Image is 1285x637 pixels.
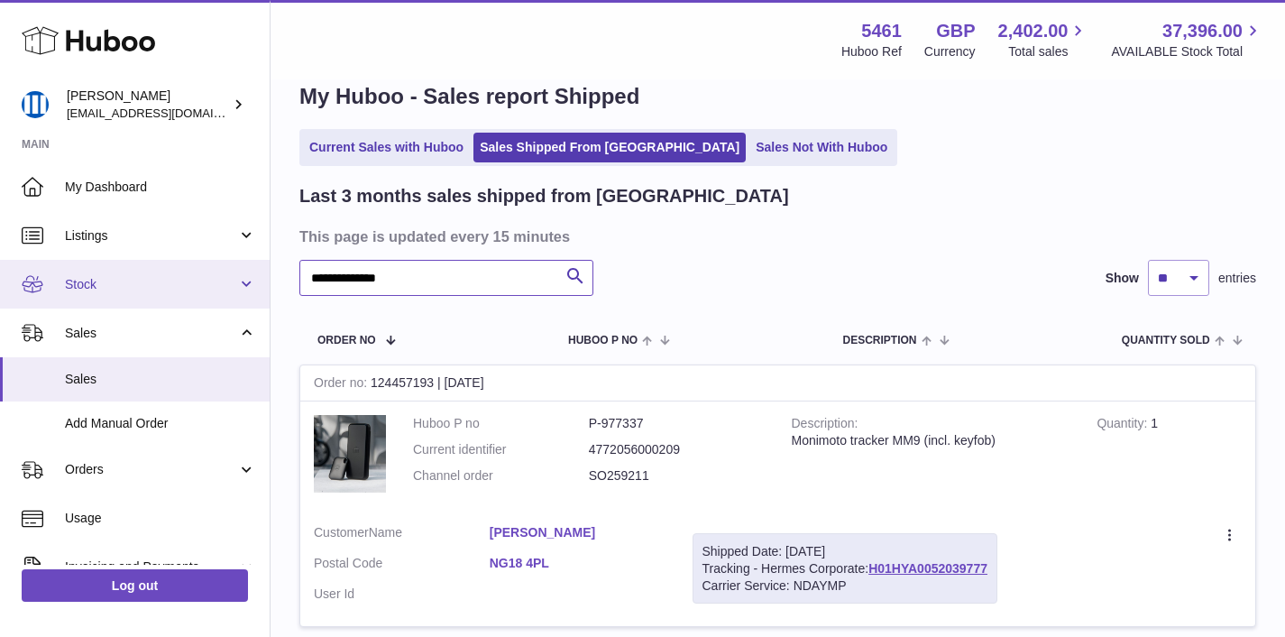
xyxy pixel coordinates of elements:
[317,335,376,346] span: Order No
[67,88,229,122] div: [PERSON_NAME]
[568,335,638,346] span: Huboo P no
[65,415,256,432] span: Add Manual Order
[314,375,371,394] strong: Order no
[490,524,665,541] a: [PERSON_NAME]
[1111,43,1263,60] span: AVAILABLE Stock Total
[65,325,237,342] span: Sales
[589,467,765,485] dd: SO259211
[693,533,997,605] div: Tracking - Hermes Corporate:
[303,133,470,162] a: Current Sales with Huboo
[413,441,589,458] dt: Current identifier
[924,43,976,60] div: Currency
[314,524,490,546] dt: Name
[314,525,369,540] span: Customer
[1111,19,1263,60] a: 37,396.00 AVAILABLE Stock Total
[792,432,1070,449] div: Monimoto tracker MM9 (incl. keyfob)
[1083,402,1255,511] td: 1
[65,559,237,576] span: Invoicing and Payments
[702,577,987,595] div: Carrier Service: NDAYMP
[413,467,589,485] dt: Channel order
[65,371,256,388] span: Sales
[1097,416,1151,435] strong: Quantity
[22,569,248,602] a: Log out
[702,543,987,560] div: Shipped Date: [DATE]
[413,415,589,432] dt: Huboo P no
[65,179,256,196] span: My Dashboard
[936,19,975,43] strong: GBP
[998,19,1089,60] a: 2,402.00 Total sales
[1218,270,1256,287] span: entries
[861,19,902,43] strong: 5461
[1122,335,1210,346] span: Quantity Sold
[998,19,1069,43] span: 2,402.00
[792,416,858,435] strong: Description
[749,133,894,162] a: Sales Not With Huboo
[299,226,1252,246] h3: This page is updated every 15 minutes
[589,441,765,458] dd: 4772056000209
[1162,19,1243,43] span: 37,396.00
[868,561,987,576] a: H01HYA0052039777
[473,133,746,162] a: Sales Shipped From [GEOGRAPHIC_DATA]
[314,555,490,577] dt: Postal Code
[65,461,237,478] span: Orders
[299,82,1256,111] h1: My Huboo - Sales report Shipped
[65,227,237,245] span: Listings
[1008,43,1088,60] span: Total sales
[65,510,256,527] span: Usage
[1106,270,1139,287] label: Show
[299,184,789,208] h2: Last 3 months sales shipped from [GEOGRAPHIC_DATA]
[841,43,902,60] div: Huboo Ref
[22,91,49,118] img: oksana@monimoto.com
[314,586,490,603] dt: User Id
[67,106,265,120] span: [EMAIL_ADDRESS][DOMAIN_NAME]
[490,555,665,572] a: NG18 4PL
[314,415,386,493] img: 1712818038.jpg
[842,335,916,346] span: Description
[65,276,237,293] span: Stock
[300,365,1255,402] div: 124457193 | [DATE]
[589,415,765,432] dd: P-977337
